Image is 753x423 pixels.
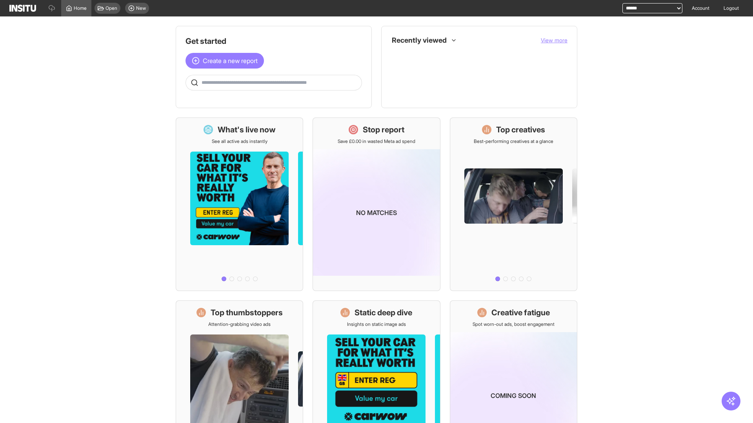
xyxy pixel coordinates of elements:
[408,53,561,59] span: Creative Fatigue [Beta]
[363,124,404,135] h1: Stop report
[450,117,577,291] a: Top creativesBest-performing creatives at a glance
[408,53,458,59] span: Creative Fatigue [Beta]
[394,51,404,61] div: Insights
[474,138,553,145] p: Best-performing creatives at a glance
[136,5,146,11] span: New
[203,56,258,65] span: Create a new report
[218,124,276,135] h1: What's live now
[408,87,561,94] span: Top 10 Unique Creatives [Beta]
[9,5,36,12] img: Logo
[408,70,443,76] span: Static Deep Dive
[208,321,271,327] p: Attention-grabbing video ads
[313,117,440,291] a: Stop reportSave £0.00 in wasted Meta ad spendNo matches
[186,53,264,69] button: Create a new report
[408,87,480,94] span: Top 10 Unique Creatives [Beta]
[212,138,267,145] p: See all active ads instantly
[186,36,362,47] h1: Get started
[74,5,87,11] span: Home
[496,124,545,135] h1: Top creatives
[356,208,397,217] p: No matches
[394,86,404,95] div: Insights
[338,138,415,145] p: Save £0.00 in wasted Meta ad spend
[347,321,406,327] p: Insights on static image ads
[355,307,412,318] h1: Static deep dive
[541,37,567,43] span: View more
[313,149,440,276] img: coming-soon-gradient_kfitwp.png
[176,117,303,291] a: What's live nowSee all active ads instantly
[105,5,117,11] span: Open
[394,69,404,78] div: Insights
[211,307,283,318] h1: Top thumbstoppers
[541,36,567,44] button: View more
[408,70,561,76] span: Static Deep Dive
